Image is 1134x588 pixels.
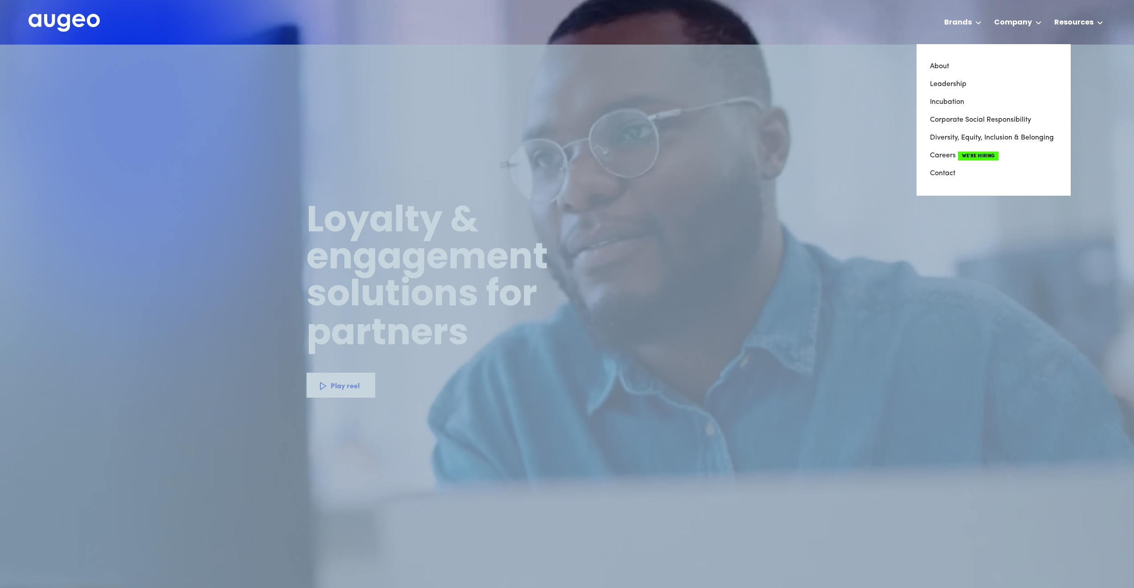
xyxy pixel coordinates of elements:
[930,147,1057,164] a: CareersWe're Hiring
[930,111,1057,129] a: Corporate Social Responsibility
[930,58,1057,75] a: About
[29,14,100,32] img: Augeo's full logo in white.
[1054,17,1093,28] div: Resources
[930,75,1057,93] a: Leadership
[944,17,972,28] div: Brands
[930,164,1057,182] a: Contact
[994,17,1032,28] div: Company
[930,93,1057,111] a: Incubation
[917,44,1071,196] nav: Company
[29,14,100,33] a: home
[930,129,1057,147] a: Diversity, Equity, Inclusion & Belonging
[958,152,999,160] span: We're Hiring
